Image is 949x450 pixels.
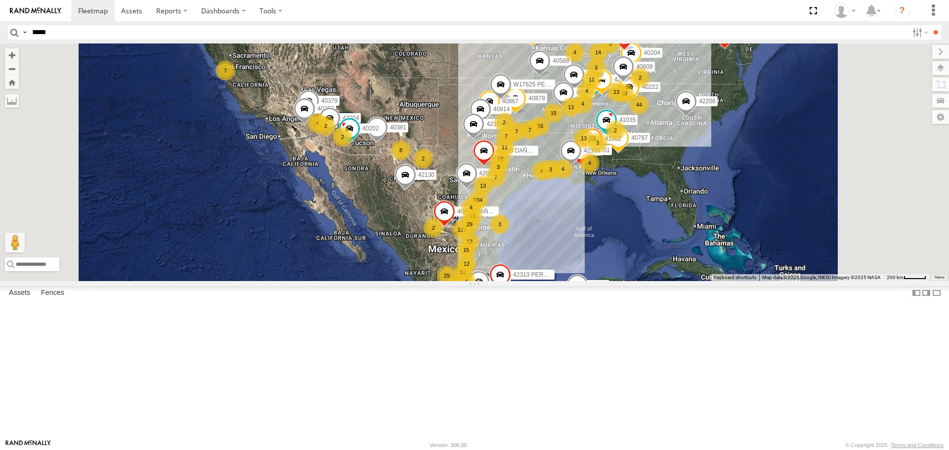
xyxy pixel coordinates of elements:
a: Visit our Website [5,440,51,450]
a: Terms (opens in new tab) [934,275,945,279]
label: Measure [5,94,19,108]
div: 16 [530,116,550,136]
div: 29 [437,266,457,286]
div: 7 [507,122,526,141]
div: 4 [577,81,597,101]
span: 40381 [390,124,406,131]
div: 3 [601,34,620,53]
div: 2 [630,68,650,87]
div: 3 [541,160,561,179]
div: 2 [605,121,625,140]
div: 2 [413,149,433,168]
span: 42032 [479,170,496,177]
div: 7 [496,126,516,146]
div: 15 [456,240,476,260]
div: 13 [606,82,626,102]
span: 42313 PERDIDO [513,271,558,278]
label: Hide Summary Table [932,286,942,300]
div: Aurora Salinas [830,3,859,18]
span: 40379 [321,98,338,105]
div: 15 [544,103,563,123]
img: rand-logo.svg [10,7,61,14]
label: Search Query [21,25,29,40]
div: 11 [582,70,602,89]
div: 4 [307,113,327,133]
div: 136 [447,275,467,295]
div: 10 [490,149,510,169]
div: 3 [490,214,510,234]
div: 14 [588,42,608,62]
div: 3 [588,133,607,153]
div: 4 [580,153,600,173]
div: 4 [532,161,552,181]
div: 8 [391,140,411,160]
div: 3 [488,157,508,177]
span: 42138 DAÑADO [497,148,540,155]
span: 40867 [502,98,518,105]
span: 200 km [887,275,904,280]
div: 13 [561,97,581,117]
label: Search Filter Options [908,25,930,40]
div: 7 [520,120,540,140]
div: 157 [452,220,472,240]
div: 504 [468,190,488,210]
span: 40588 [553,58,569,65]
div: Version: 306.00 [430,442,467,448]
div: 44 [629,95,649,115]
div: 2 [494,113,514,132]
div: 4 [573,94,593,114]
label: Assets [4,286,35,300]
div: 13 [574,128,594,148]
span: 41035 [619,117,636,124]
div: 11 [495,137,515,157]
button: Map Scale: 200 km per 42 pixels [884,274,929,281]
span: 40257 [317,106,334,113]
span: 40222 [642,83,658,90]
button: Drag Pegman onto the map to open Street View [5,233,25,252]
div: 4 [565,42,585,62]
div: 4 [553,159,573,179]
span: Map data ©2025 Google, INEGI Imagery ©2025 NASA [762,275,881,280]
label: Fences [36,286,69,300]
div: 2 [333,127,352,147]
label: Dock Summary Table to the Left [911,286,921,300]
label: Dock Summary Table to the Right [921,286,931,300]
div: 2 [316,116,336,136]
span: 40879 [528,95,545,102]
button: Keyboard shortcuts [714,274,756,281]
span: 40432 DAÑADO [457,208,501,215]
div: 12 [457,254,476,274]
span: 42208 [699,98,715,105]
div: 3 [586,58,606,78]
a: Terms and Conditions [891,442,944,448]
div: © Copyright 2025 - [845,442,944,448]
span: 42300 [584,147,600,154]
span: 40204 [644,49,660,56]
div: 2 [424,218,443,238]
span: W17625 PERDIDO [514,82,564,88]
div: 29 [460,214,479,234]
span: 42314 [486,121,503,128]
span: 40814 [493,106,510,113]
i: ? [894,3,910,19]
div: 4 [461,198,481,217]
label: Map Settings [932,110,949,124]
button: Zoom out [5,62,19,76]
div: 7 [486,167,506,187]
span: 40787 [631,135,647,142]
div: 7 [216,61,235,81]
span: 42204 [343,115,359,122]
span: 40202 [362,125,379,132]
span: 40609 [636,64,652,71]
span: 42130 [418,171,434,178]
button: Zoom Home [5,76,19,89]
div: 52 [453,262,473,282]
button: Zoom in [5,48,19,62]
div: 4 [456,272,476,291]
div: 13 [473,176,493,196]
